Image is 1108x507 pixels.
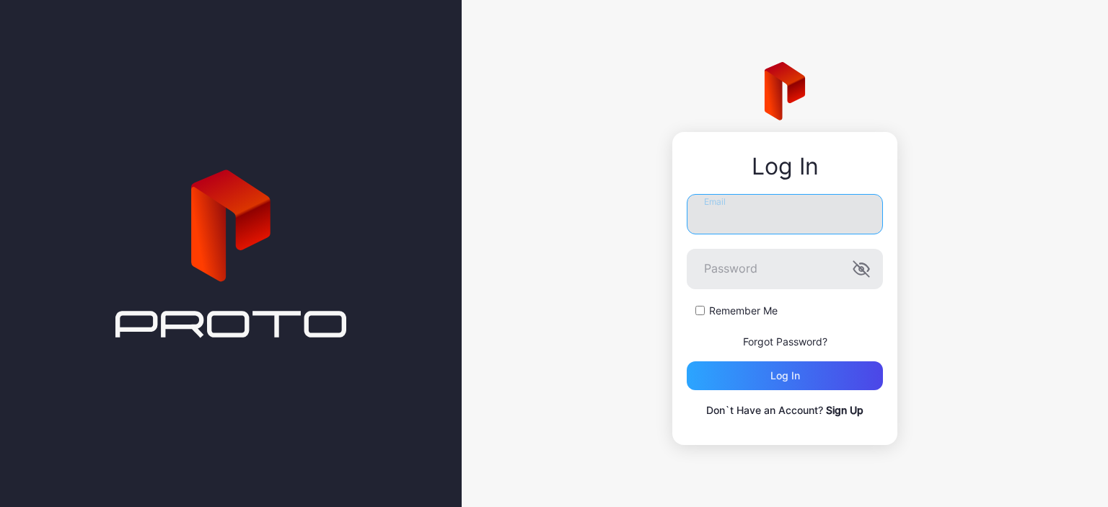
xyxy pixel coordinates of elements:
label: Remember Me [709,304,778,318]
input: Email [687,194,883,234]
button: Log in [687,361,883,390]
a: Forgot Password? [743,335,827,348]
a: Sign Up [826,404,863,416]
input: Password [687,249,883,289]
button: Password [853,260,870,278]
div: Log In [687,154,883,180]
div: Log in [770,370,800,382]
p: Don`t Have an Account? [687,402,883,419]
